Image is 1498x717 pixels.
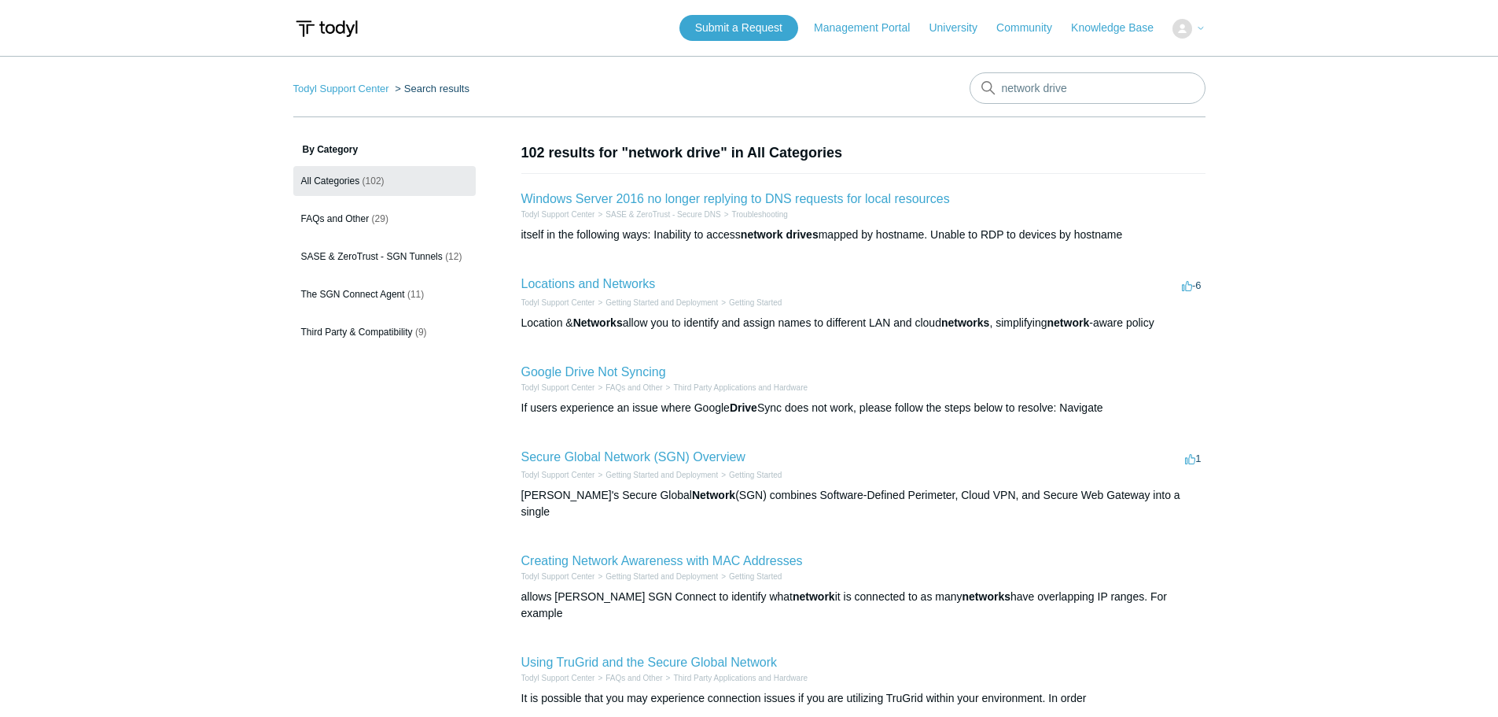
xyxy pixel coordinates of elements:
[594,382,662,394] li: FAQs and Other
[521,227,1205,243] div: itself in the following ways: Inability to access mapped by hostname. Unable to RDP to devices by...
[415,327,427,338] span: (9)
[718,469,782,481] li: Getting Started
[573,316,623,329] em: Networks
[392,83,469,94] li: Search results
[594,209,720,220] li: SASE & ZeroTrust - Secure DNS
[293,279,476,309] a: The SGN Connect Agent (11)
[521,469,595,481] li: Todyl Support Center
[521,656,777,669] a: Using TruGrid and the Secure Global Network
[605,383,662,392] a: FAQs and Other
[521,298,595,307] a: Todyl Support Center
[293,14,360,43] img: Todyl Support Center Help Center home page
[372,213,388,224] span: (29)
[521,690,1205,707] div: It is possible that you may experience connection issues if you are utilizing TruGrid within your...
[605,471,718,479] a: Getting Started and Deployment
[605,210,720,219] a: SASE & ZeroTrust - Secure DNS
[521,315,1205,331] div: Location & allow you to identify and assign names to different LAN and cloud , simplifying -aware...
[521,297,595,309] li: Todyl Support Center
[605,674,662,682] a: FAQs and Other
[521,209,595,220] li: Todyl Support Center
[363,176,385,187] span: (102)
[521,400,1205,416] div: If users experience an issue where Google Sync does not work, please follow the steps below to re...
[941,316,989,329] em: networks
[970,72,1205,104] input: Search
[692,489,735,501] em: Network
[929,20,992,36] a: University
[293,83,389,94] a: Todyl Support Center
[293,317,476,347] a: Third Party & Compatibility (9)
[521,365,666,379] a: Google Drive Not Syncing
[521,277,656,290] a: Locations and Networks
[1047,316,1090,329] em: network
[521,571,595,582] li: Todyl Support Center
[730,401,757,414] em: Drive
[673,674,808,682] a: Third Party Applications and Hardware
[293,142,476,157] h3: By Category
[407,289,424,300] span: (11)
[729,572,782,581] a: Getting Started
[605,572,718,581] a: Getting Started and Deployment
[521,383,595,392] a: Todyl Support Center
[814,20,926,36] a: Management Portal
[293,83,392,94] li: Todyl Support Center
[301,289,405,300] span: The SGN Connect Agent
[521,142,1205,164] h1: 102 results for "network drive" in All Categories
[996,20,1068,36] a: Community
[521,450,745,464] a: Secure Global Network (SGN) Overview
[1071,20,1169,36] a: Knowledge Base
[301,251,443,262] span: SASE & ZeroTrust - SGN Tunnels
[673,383,808,392] a: Third Party Applications and Hardware
[521,487,1205,520] div: [PERSON_NAME]'s Secure Global (SGN) combines Software-Defined Perimeter, Cloud VPN, and Secure We...
[679,15,798,41] a: Submit a Request
[521,210,595,219] a: Todyl Support Center
[293,242,476,272] a: SASE & ZeroTrust - SGN Tunnels (12)
[521,382,595,394] li: Todyl Support Center
[721,209,788,220] li: Troubleshooting
[521,589,1205,622] div: allows [PERSON_NAME] SGN Connect to identify what it is connected to as many have overlapping IP ...
[594,297,718,309] li: Getting Started and Deployment
[521,471,595,479] a: Todyl Support Center
[594,672,662,684] li: FAQs and Other
[663,382,808,394] li: Third Party Applications and Hardware
[1182,279,1202,291] span: -6
[521,672,595,684] li: Todyl Support Center
[718,297,782,309] li: Getting Started
[521,674,595,682] a: Todyl Support Center
[793,590,835,603] em: network
[293,166,476,196] a: All Categories (102)
[729,471,782,479] a: Getting Started
[301,213,370,224] span: FAQs and Other
[605,298,718,307] a: Getting Started and Deployment
[594,571,718,582] li: Getting Started and Deployment
[731,210,787,219] a: Troubleshooting
[445,251,462,262] span: (12)
[521,192,950,205] a: Windows Server 2016 no longer replying to DNS requests for local resources
[301,327,413,338] span: Third Party & Compatibility
[663,672,808,684] li: Third Party Applications and Hardware
[718,571,782,582] li: Getting Started
[521,572,595,581] a: Todyl Support Center
[594,469,718,481] li: Getting Started and Deployment
[293,204,476,234] a: FAQs and Other (29)
[962,590,1010,603] em: networks
[741,228,819,241] em: network drives
[729,298,782,307] a: Getting Started
[521,554,803,567] a: Creating Network Awareness with MAC Addresses
[301,176,360,187] span: All Categories
[1185,453,1201,464] span: 1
